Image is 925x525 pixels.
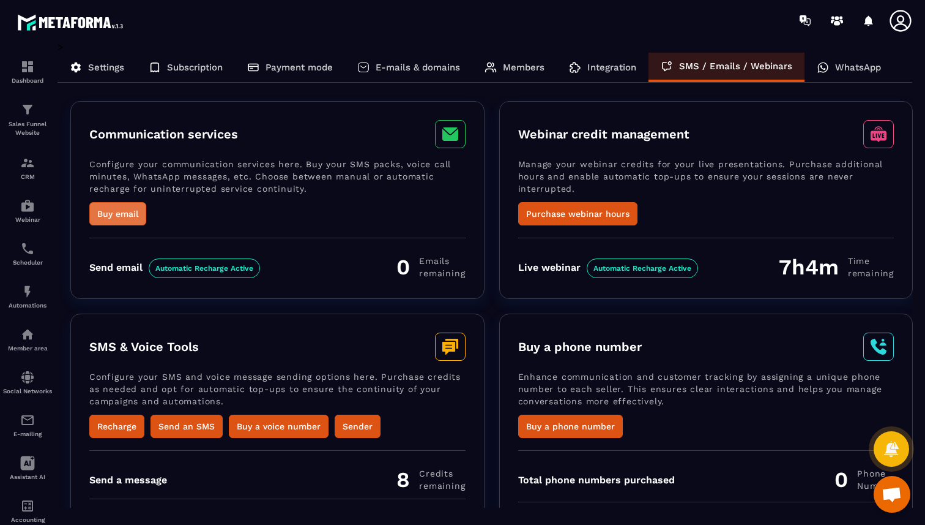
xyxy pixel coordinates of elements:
p: Configure your SMS and voice message sending options here. Purchase credits as needed and opt for... [89,371,466,415]
p: Member area [3,345,52,352]
p: Assistant AI [3,474,52,480]
a: automationsautomationsMember area [3,318,52,361]
p: Subscription [167,62,223,73]
p: Settings [88,62,124,73]
img: scheduler [20,241,35,256]
div: Total phone numbers purchased [518,474,675,486]
span: Emails [419,255,465,267]
div: 8 [396,467,465,493]
p: Sales Funnel Website [3,120,52,137]
p: Manage your webinar credits for your live presentations. Purchase additional hours and enable aut... [518,158,894,202]
button: Purchase webinar hours [518,202,637,225]
button: Buy a voice number [229,415,329,438]
div: 0 [396,254,465,280]
p: Automations [3,302,52,309]
button: Buy email [89,202,146,225]
span: remaining [419,267,465,279]
span: Phone [857,467,894,480]
img: automations [20,284,35,299]
h3: SMS & Voice Tools [89,339,199,354]
p: WhatsApp [835,62,881,73]
p: SMS / Emails / Webinars [679,61,792,72]
span: Number [857,480,894,492]
img: formation [20,156,35,170]
a: schedulerschedulerScheduler [3,232,52,275]
p: E-mails & domains [376,62,460,73]
span: remaining [848,267,894,279]
h3: Buy a phone number [518,339,642,354]
p: Social Networks [3,388,52,395]
h3: Communication services [89,127,238,142]
p: Enhance communication and customer tracking by assigning a unique phone number to each seller. Th... [518,371,894,415]
img: formation [20,59,35,74]
a: formationformationCRM [3,146,52,189]
img: automations [20,198,35,213]
div: 7h4m [779,254,894,280]
button: Sender [335,415,381,438]
div: Open chat [874,476,910,513]
span: Automatic Recharge Active [587,259,698,278]
a: emailemailE-mailing [3,404,52,447]
img: accountant [20,499,35,513]
img: email [20,413,35,428]
button: Send an SMS [150,415,223,438]
button: Recharge [89,415,144,438]
img: logo [17,11,127,34]
img: formation [20,102,35,117]
img: social-network [20,370,35,385]
p: Members [503,62,544,73]
p: CRM [3,173,52,180]
img: automations [20,327,35,342]
div: Send a message [89,474,167,486]
button: Buy a phone number [518,415,623,438]
div: Send email [89,262,260,273]
a: automationsautomationsWebinar [3,189,52,232]
a: social-networksocial-networkSocial Networks [3,361,52,404]
a: automationsautomationsAutomations [3,275,52,318]
p: Scheduler [3,259,52,266]
p: E-mailing [3,431,52,437]
a: formationformationSales Funnel Website [3,93,52,146]
span: Automatic Recharge Active [149,259,260,278]
p: Accounting [3,516,52,523]
p: Webinar [3,216,52,223]
p: Integration [587,62,636,73]
a: formationformationDashboard [3,50,52,93]
a: Assistant AI [3,447,52,489]
span: Time [848,255,894,267]
div: Live webinar [518,262,698,273]
p: Dashboard [3,77,52,84]
p: Configure your communication services here. Buy your SMS packs, voice call minutes, WhatsApp mess... [89,158,466,202]
h3: Webinar credit management [518,127,689,142]
p: Payment mode [266,62,333,73]
span: Credits [419,467,465,480]
span: remaining [419,480,465,492]
div: 0 [834,467,894,493]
